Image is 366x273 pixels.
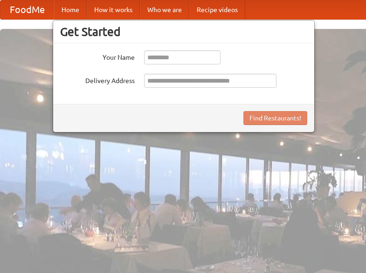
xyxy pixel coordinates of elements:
[140,0,189,19] a: Who we are
[0,0,54,19] a: FoodMe
[243,111,307,125] button: Find Restaurants!
[54,0,87,19] a: Home
[60,50,135,62] label: Your Name
[189,0,245,19] a: Recipe videos
[87,0,140,19] a: How it works
[60,25,307,39] h3: Get Started
[60,74,135,85] label: Delivery Address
